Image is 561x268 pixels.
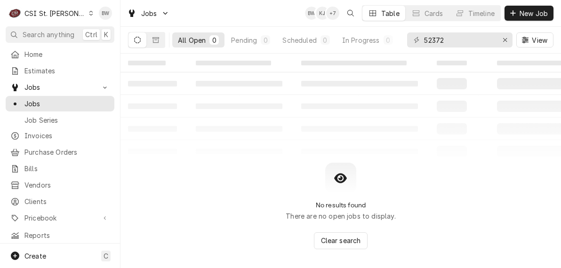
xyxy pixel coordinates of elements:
[505,6,553,21] button: New Job
[24,99,110,109] span: Jobs
[6,144,114,160] a: Purchase Orders
[530,35,549,45] span: View
[518,8,550,18] span: New Job
[305,7,318,20] div: BW
[24,180,110,190] span: Vendors
[104,30,108,39] span: K
[381,8,400,18] div: Table
[316,7,329,20] div: Ken Jiricek's Avatar
[24,147,110,157] span: Purchase Orders
[6,128,114,143] a: Invoices
[319,236,363,245] span: Clear search
[342,35,380,45] div: In Progress
[104,251,108,261] span: C
[6,79,114,95] a: Go to Jobs
[316,201,366,209] h2: No results found
[468,8,495,18] div: Timeline
[24,115,110,125] span: Job Series
[6,63,114,79] a: Estimates
[497,32,513,47] button: Erase input
[141,8,157,18] span: Jobs
[211,35,217,45] div: 0
[385,35,391,45] div: 0
[326,7,339,20] div: + 7
[301,61,407,65] span: ‌
[24,230,110,240] span: Reports
[178,35,206,45] div: All Open
[8,7,22,20] div: CSI St. Louis's Avatar
[231,35,257,45] div: Pending
[120,54,561,163] table: All Open Jobs List Loading
[24,252,46,260] span: Create
[424,32,495,47] input: Keyword search
[282,35,316,45] div: Scheduled
[196,61,271,65] span: ‌
[24,8,86,18] div: CSI St. [PERSON_NAME]
[316,7,329,20] div: KJ
[24,131,110,141] span: Invoices
[437,61,467,65] span: ‌
[6,26,114,43] button: Search anythingCtrlK
[286,211,395,221] p: There are no open jobs to display.
[6,210,114,226] a: Go to Pricebook
[8,7,22,20] div: C
[6,112,114,128] a: Job Series
[24,66,110,76] span: Estimates
[326,7,339,20] div: 's Avatar
[128,61,166,65] span: ‌
[305,7,318,20] div: Brad Wicks's Avatar
[6,96,114,111] a: Jobs
[24,197,110,206] span: Clients
[99,7,112,20] div: Brad Wicks's Avatar
[24,82,96,92] span: Jobs
[6,194,114,209] a: Clients
[6,228,114,243] a: Reports
[6,177,114,193] a: Vendors
[85,30,97,39] span: Ctrl
[6,161,114,176] a: Bills
[6,47,114,62] a: Home
[99,7,112,20] div: BW
[322,35,328,45] div: 0
[24,49,110,59] span: Home
[24,213,96,223] span: Pricebook
[23,30,74,39] span: Search anything
[425,8,443,18] div: Cards
[263,35,268,45] div: 0
[343,6,358,21] button: Open search
[314,232,368,249] button: Clear search
[516,32,553,47] button: View
[123,6,173,21] a: Go to Jobs
[24,164,110,173] span: Bills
